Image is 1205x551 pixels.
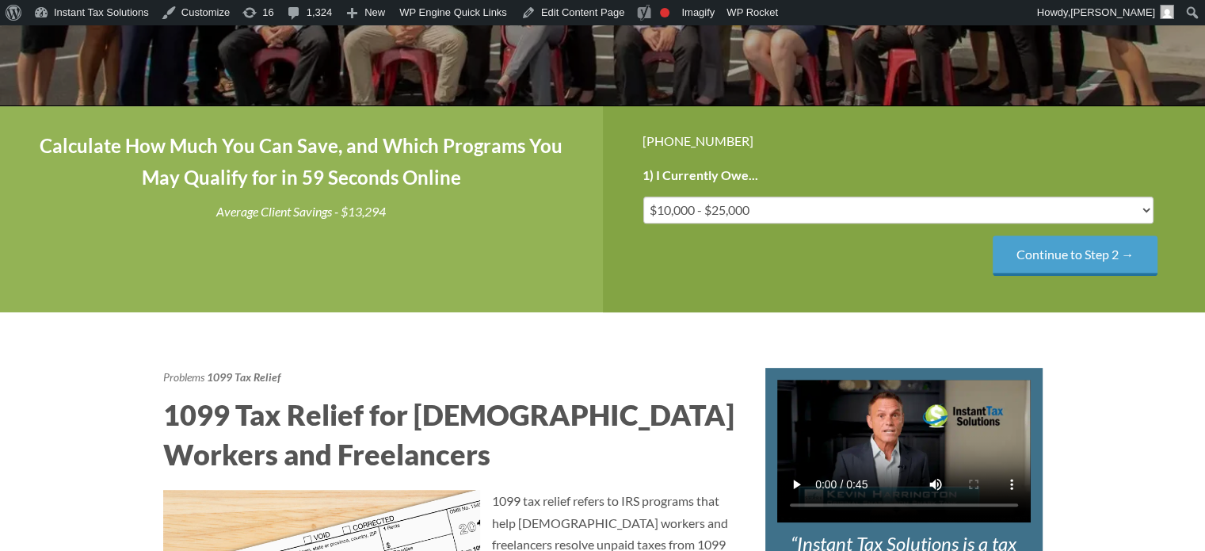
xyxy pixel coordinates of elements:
input: Continue to Step 2 → [993,235,1157,276]
i: Average Client Savings - $13,294 [216,204,386,219]
span: [PERSON_NAME] [1070,6,1155,18]
h2: 1099 Tax Relief for [DEMOGRAPHIC_DATA] Workers and Freelancers [163,395,742,475]
strong: 1099 Tax Relief [207,370,280,384]
label: 1) I Currently Owe... [643,167,758,184]
div: Focus keyphrase not set [660,8,669,17]
div: [PHONE_NUMBER] [643,130,1166,151]
h4: Calculate How Much You Can Save, and Which Programs You May Qualify for in 59 Seconds Online [40,130,563,195]
a: Problems [163,370,204,384]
